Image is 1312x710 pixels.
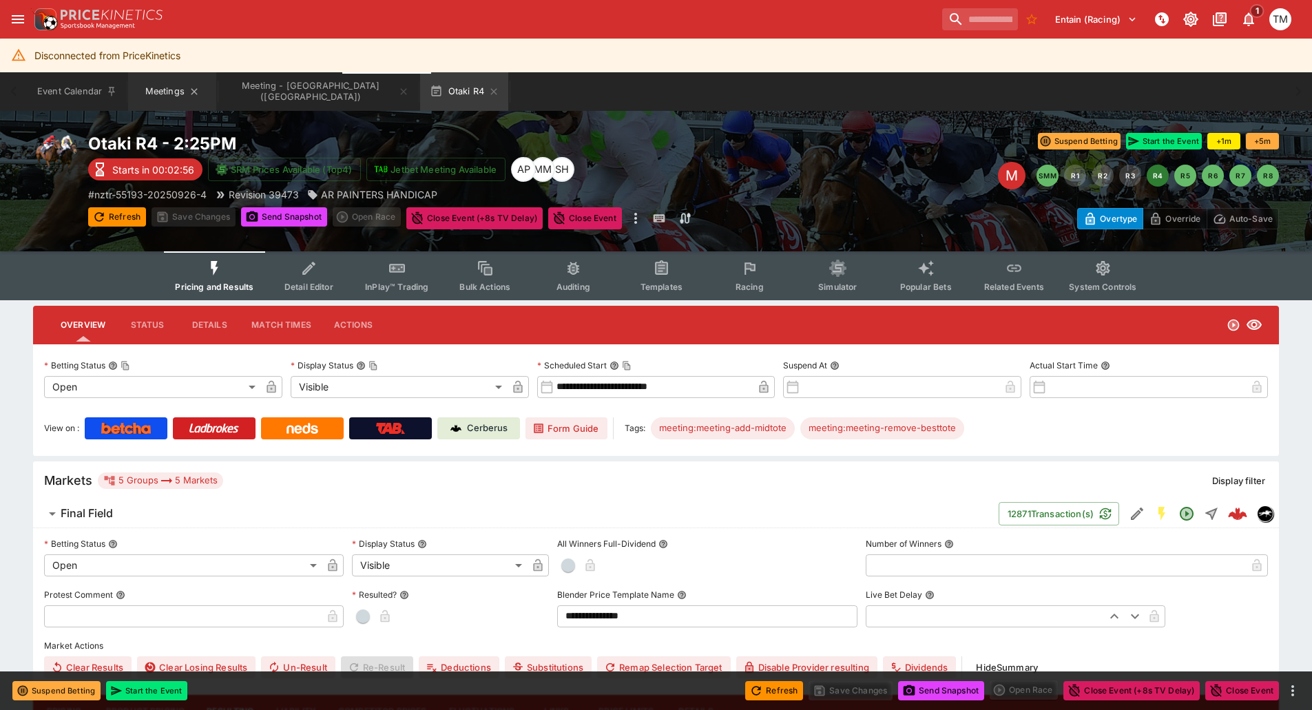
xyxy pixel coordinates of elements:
div: Open [44,554,322,576]
span: Racing [736,282,764,292]
img: PriceKinetics [61,10,163,20]
button: Suspend Betting [1038,133,1121,149]
button: Edit Detail [1125,501,1149,526]
a: c92eb9c6-aca4-4bf2-a940-170d068667a8 [1224,500,1251,528]
div: split button [333,207,401,227]
h6: Final Field [61,506,113,521]
span: System Controls [1069,282,1136,292]
span: meeting:meeting-add-midtote [651,421,795,435]
button: All Winners Full-Dividend [658,539,668,549]
svg: Open [1178,505,1195,522]
div: c92eb9c6-aca4-4bf2-a940-170d068667a8 [1228,504,1247,523]
p: Cerberus [467,421,508,435]
p: Number of Winners [866,538,941,550]
div: Michela Marris [530,157,555,182]
button: Display Status [417,539,427,549]
button: Copy To Clipboard [121,361,130,370]
button: more [627,207,644,229]
h2: Copy To Clipboard [88,133,684,154]
button: Documentation [1207,7,1232,32]
p: Overtype [1100,211,1137,226]
button: R3 [1119,165,1141,187]
button: Otaki R4 [420,72,508,111]
button: more [1284,682,1301,699]
button: Meeting - Otaki (NZ) [219,72,417,111]
button: Toggle light/dark mode [1178,7,1203,32]
img: TabNZ [376,423,405,434]
svg: Open [1227,318,1240,332]
button: No Bookmarks [1021,8,1043,30]
button: Remap Selection Target [597,656,731,678]
button: Live Bet Delay [925,590,935,600]
button: Substitutions [505,656,592,678]
button: Close Event (+8s TV Delay) [406,207,543,229]
button: Close Event (+8s TV Delay) [1063,681,1200,700]
button: Start the Event [106,681,187,700]
nav: pagination navigation [1037,165,1279,187]
button: Override [1143,208,1207,229]
button: Send Snapshot [898,681,984,700]
img: Neds [287,423,317,434]
div: Scott Hunt [550,157,574,182]
div: Visible [352,554,527,576]
p: Scheduled Start [537,359,607,371]
button: Display filter [1204,470,1273,492]
img: Sportsbook Management [61,23,135,29]
span: Related Events [984,282,1044,292]
button: R5 [1174,165,1196,187]
button: open drawer [6,7,30,32]
img: Ladbrokes [189,423,239,434]
button: Betting Status [108,539,118,549]
button: Resulted? [399,590,409,600]
span: Templates [641,282,683,292]
button: Un-Result [261,656,335,678]
span: 1 [1250,4,1264,18]
p: Betting Status [44,359,105,371]
img: horse_racing.png [33,133,77,177]
svg: Visible [1246,317,1262,333]
p: Suspend At [783,359,827,371]
p: Auto-Save [1229,211,1273,226]
div: Betting Target: cerberus [651,417,795,439]
span: Bulk Actions [459,282,510,292]
button: Jetbet Meeting Available [366,158,506,181]
button: SGM Enabled [1149,501,1174,526]
button: Clear Results [44,656,132,678]
button: Auto-Save [1207,208,1279,229]
button: Overtype [1077,208,1143,229]
p: Protest Comment [44,589,113,601]
div: split button [990,680,1058,700]
button: R7 [1229,165,1251,187]
button: Close Event [548,207,622,229]
button: Protest Comment [116,590,125,600]
button: Overview [50,309,116,342]
button: Select Tenant [1047,8,1145,30]
button: R6 [1202,165,1224,187]
button: NOT Connected to PK [1149,7,1174,32]
p: Actual Start Time [1030,359,1098,371]
span: InPlay™ Trading [365,282,428,292]
button: Refresh [745,681,803,700]
button: Dividends [883,656,956,678]
p: Starts in 00:02:56 [112,163,194,177]
span: Pricing and Results [175,282,253,292]
button: Details [178,309,240,342]
p: All Winners Full-Dividend [557,538,656,550]
button: Display StatusCopy To Clipboard [356,361,366,370]
div: Edit Meeting [998,162,1025,189]
p: Copy To Clipboard [88,187,207,202]
button: Send Snapshot [241,207,327,227]
img: Cerberus [450,423,461,434]
button: SRM Prices Available (Top4) [208,158,361,181]
button: Deductions [419,656,499,678]
img: nztr [1258,506,1273,521]
button: Refresh [88,207,146,227]
button: SMM [1037,165,1059,187]
button: Suspend At [830,361,840,370]
button: Notifications [1236,7,1261,32]
label: Tags: [625,417,645,439]
div: Allan Pollitt [511,157,536,182]
div: Start From [1077,208,1279,229]
button: Scheduled StartCopy To Clipboard [610,361,619,370]
img: PriceKinetics Logo [30,6,58,33]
